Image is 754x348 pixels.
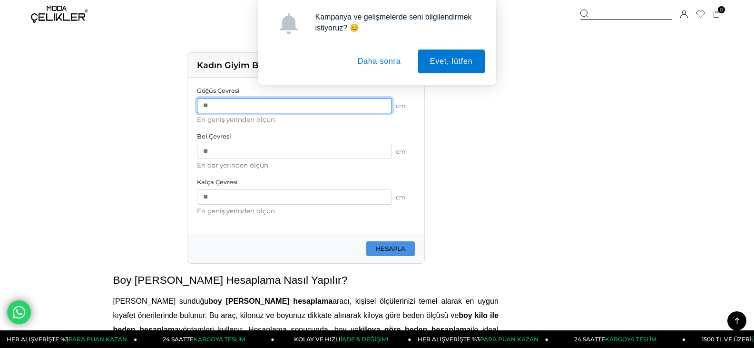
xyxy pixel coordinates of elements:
[197,161,415,169] div: En dar yerinden ölçün
[396,148,415,155] span: cm
[396,194,415,201] span: cm
[418,50,485,73] button: Evet, lütfen
[113,311,499,334] b: boy kilo ile beden hesaplama
[396,102,415,109] span: cm
[137,330,274,348] a: 24 SAATTEKARGOYA TESLİM
[69,336,127,343] span: PARA PUAN KAZAN
[208,297,333,305] b: boy [PERSON_NAME] hesaplama
[194,336,245,343] span: KARGOYA TESLİM
[197,179,415,186] label: Kalça Çevresi
[480,336,539,343] span: PARA PUAN KAZAN
[346,50,413,73] button: Daha sonra
[605,336,656,343] span: KARGOYA TESLİM
[341,336,388,343] span: İADE & DEĞİŞİM!
[278,13,299,34] img: notification icon
[197,116,415,123] div: En geniş yerinden ölçün
[548,330,685,348] a: 24 SAATTEKARGOYA TESLİM
[411,330,548,348] a: HER ALIŞVERİŞTE %3PARA PUAN KAZAN
[197,87,415,94] label: Göğüs Çevresi
[359,326,471,334] b: kiloya göre beden hesaplama
[308,11,485,33] div: Kampanya ve gelişmelerde seni bilgilendirmek istiyoruz? 😊
[113,274,348,286] span: Boy [PERSON_NAME] Hesaplama Nasıl Yapılır?
[366,241,415,256] button: HESAPLA
[197,133,415,140] label: Bel Çevresi
[274,330,411,348] a: KOLAY VE HIZLIİADE & DEĞİŞİM!
[197,207,415,215] div: En geniş yerinden ölçün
